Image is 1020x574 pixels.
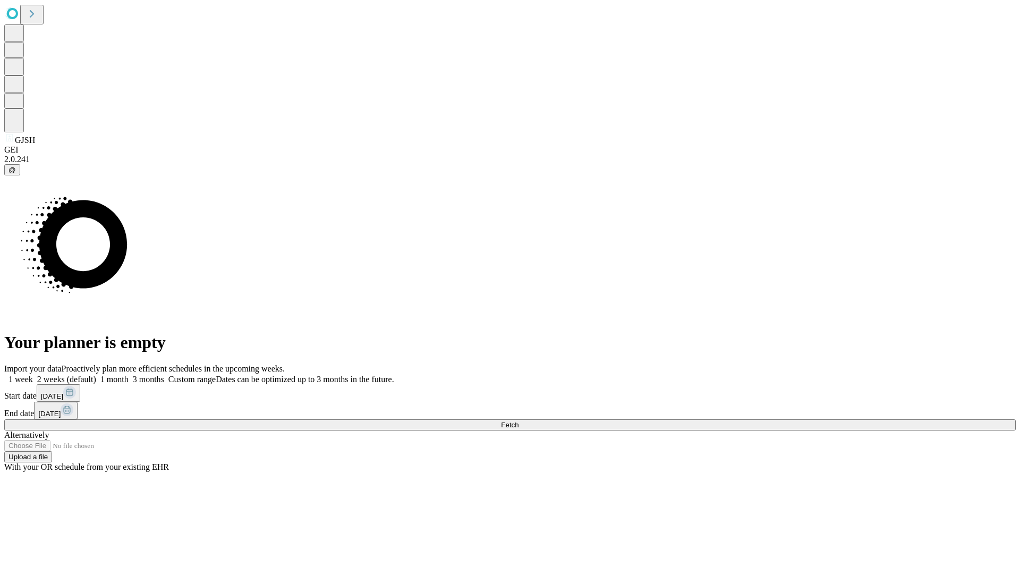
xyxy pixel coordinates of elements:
span: 2 weeks (default) [37,375,96,384]
span: 1 month [100,375,129,384]
div: End date [4,402,1016,419]
span: Import your data [4,364,62,373]
span: [DATE] [41,392,63,400]
span: Proactively plan more efficient schedules in the upcoming weeks. [62,364,285,373]
button: [DATE] [37,384,80,402]
span: Fetch [501,421,518,429]
h1: Your planner is empty [4,333,1016,352]
button: @ [4,164,20,175]
div: GEI [4,145,1016,155]
span: With your OR schedule from your existing EHR [4,462,169,471]
span: 3 months [133,375,164,384]
span: @ [8,166,16,174]
button: [DATE] [34,402,78,419]
span: Alternatively [4,430,49,440]
div: Start date [4,384,1016,402]
span: GJSH [15,136,35,145]
span: Custom range [168,375,216,384]
button: Fetch [4,419,1016,430]
div: 2.0.241 [4,155,1016,164]
span: [DATE] [38,410,61,418]
span: Dates can be optimized up to 3 months in the future. [216,375,394,384]
span: 1 week [8,375,33,384]
button: Upload a file [4,451,52,462]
